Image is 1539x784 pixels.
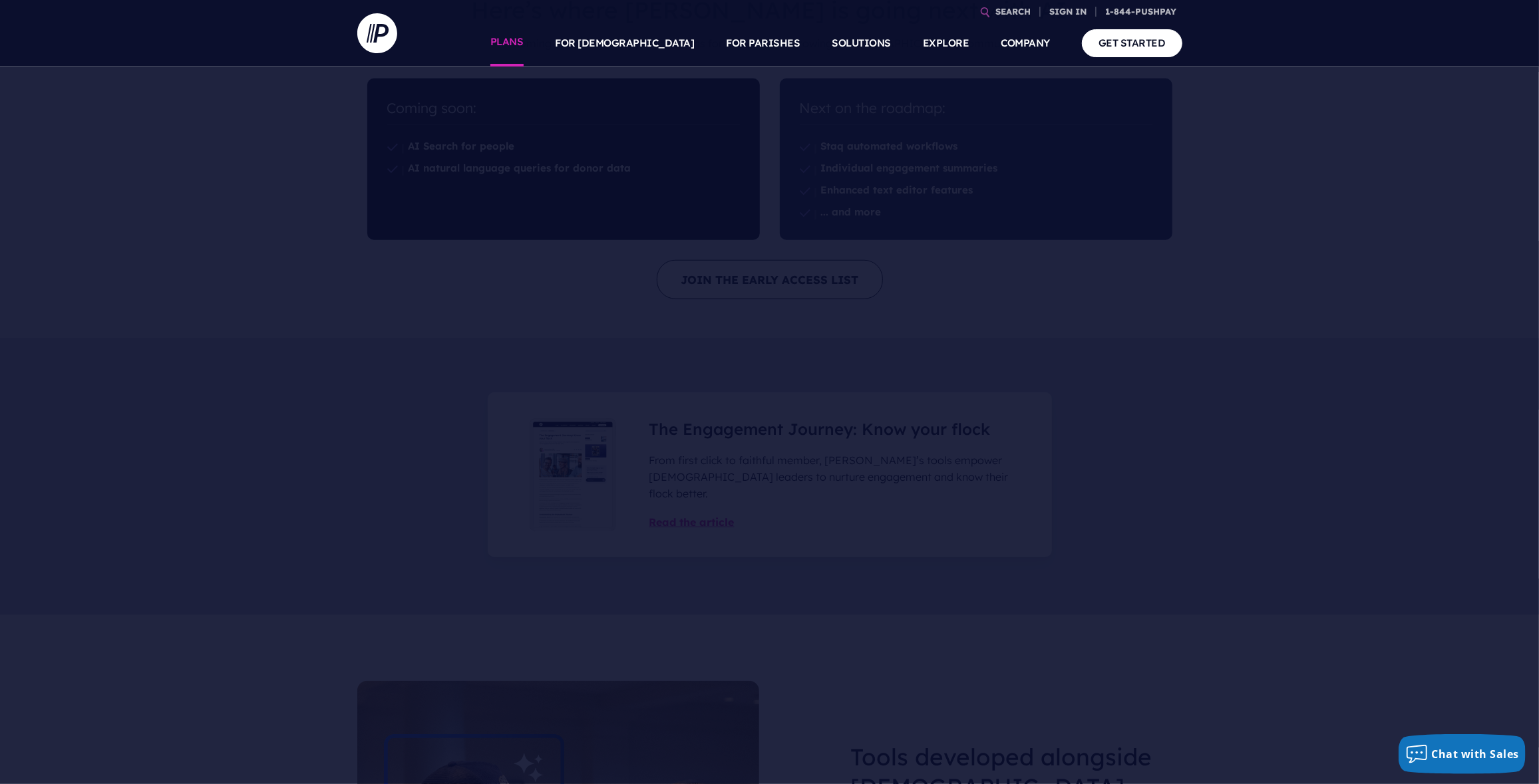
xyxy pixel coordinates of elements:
a: FOR [DEMOGRAPHIC_DATA] [556,20,695,66]
a: EXPLORE [923,20,969,66]
a: PLANS [490,20,524,66]
span: Chat with Sales [1432,747,1520,761]
button: Chat with Sales [1399,734,1526,774]
a: COMPANY [1001,20,1051,66]
a: SOLUTIONS [832,20,892,66]
a: GET STARTED [1082,29,1182,57]
a: FOR PARISHES [727,20,800,66]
